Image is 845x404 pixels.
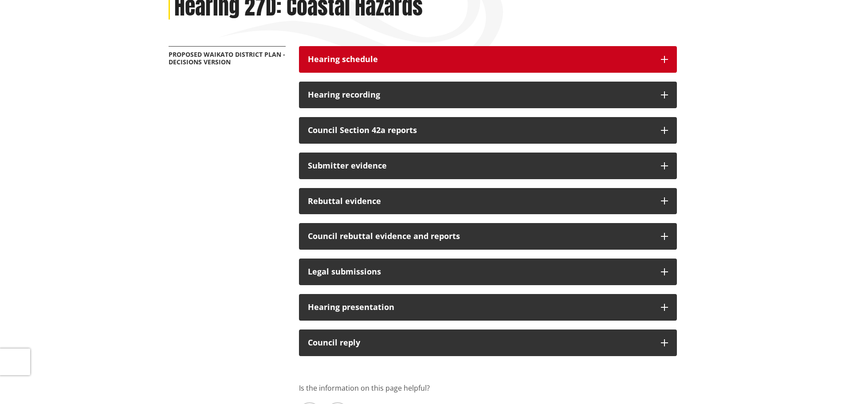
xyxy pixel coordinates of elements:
[308,303,652,312] h3: Hearing presentation
[299,259,677,285] button: Legal submissions
[308,338,652,347] h3: Council reply
[299,153,677,179] button: Submitter evidence
[308,126,652,135] h3: Council Section 42a reports
[299,294,677,321] button: Hearing presentation
[299,188,677,215] button: Rebuttal evidence
[299,383,677,393] p: Is the information on this page helpful?
[308,90,652,99] div: Hearing recording
[804,367,836,399] iframe: Messenger Launcher
[299,329,677,356] button: Council reply
[308,267,652,276] h3: Legal submissions
[299,46,677,73] button: Hearing schedule
[299,82,677,108] button: Hearing recording
[308,197,652,206] h3: Rebuttal evidence
[299,223,677,250] button: Council rebuttal evidence and reports
[169,50,285,66] a: Proposed Waikato District Plan - Decisions Version
[308,232,652,241] h3: Council rebuttal evidence and reports
[299,117,677,144] button: Council Section 42a reports
[308,161,652,170] h3: Submitter evidence
[308,55,652,64] h3: Hearing schedule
